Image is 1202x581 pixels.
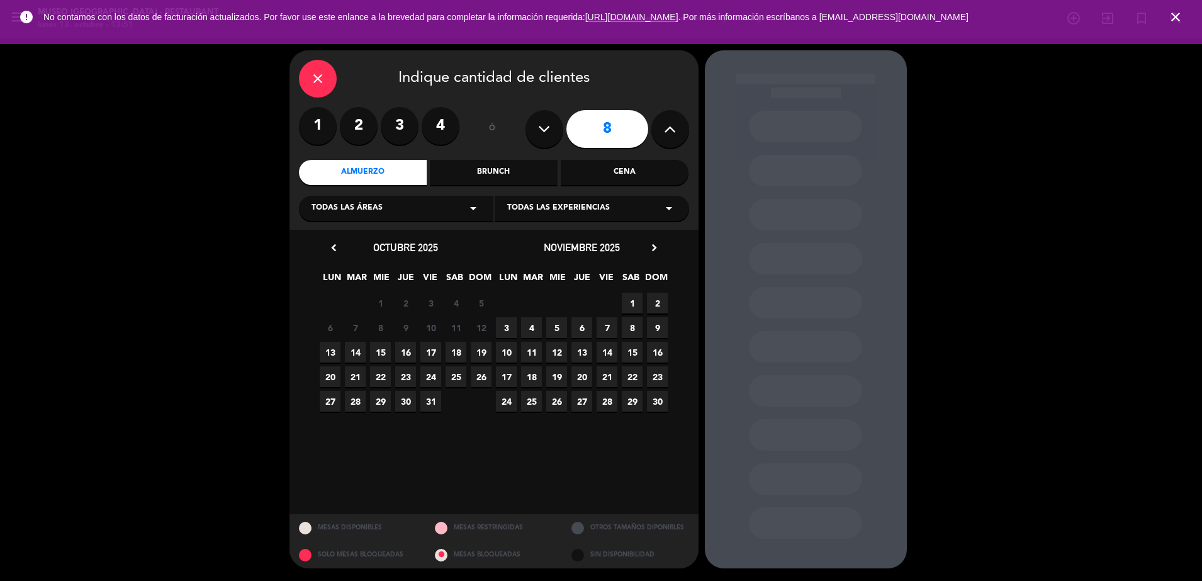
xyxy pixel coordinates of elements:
[561,160,688,185] div: Cena
[622,342,643,363] span: 15
[622,317,643,338] span: 8
[1168,9,1183,25] i: close
[43,12,969,22] span: No contamos con los datos de facturación actualizados. Por favor use este enlance a la brevedad p...
[345,366,366,387] span: 21
[597,366,617,387] span: 21
[562,541,699,568] div: SIN DISPONIBILIDAD
[622,293,643,313] span: 1
[597,317,617,338] span: 7
[547,270,568,291] span: MIE
[661,201,677,216] i: arrow_drop_down
[312,202,383,215] span: Todas las áreas
[420,293,441,313] span: 3
[471,366,491,387] span: 26
[507,202,610,215] span: Todas las experiencias
[571,317,592,338] span: 6
[299,160,427,185] div: Almuerzo
[289,541,426,568] div: SOLO MESAS BLOQUEADAS
[395,270,416,291] span: JUE
[647,366,668,387] span: 23
[521,342,542,363] span: 11
[320,317,340,338] span: 6
[322,270,342,291] span: LUN
[571,342,592,363] span: 13
[19,9,34,25] i: error
[346,270,367,291] span: MAR
[370,366,391,387] span: 22
[597,391,617,412] span: 28
[345,391,366,412] span: 28
[446,293,466,313] span: 4
[320,366,340,387] span: 20
[446,317,466,338] span: 11
[647,391,668,412] span: 30
[320,391,340,412] span: 27
[647,317,668,338] span: 9
[381,107,418,145] label: 3
[420,317,441,338] span: 10
[395,293,416,313] span: 2
[469,270,490,291] span: DOM
[562,514,699,541] div: OTROS TAMAÑOS DIPONIBLES
[289,514,426,541] div: MESAS DISPONIBLES
[420,342,441,363] span: 17
[648,241,661,254] i: chevron_right
[370,293,391,313] span: 1
[622,391,643,412] span: 29
[371,270,391,291] span: MIE
[310,71,325,86] i: close
[521,391,542,412] span: 25
[678,12,969,22] a: . Por más información escríbanos a [EMAIL_ADDRESS][DOMAIN_NAME]
[320,342,340,363] span: 13
[522,270,543,291] span: MAR
[345,342,366,363] span: 14
[471,293,491,313] span: 5
[521,366,542,387] span: 18
[345,317,366,338] span: 7
[645,270,666,291] span: DOM
[395,317,416,338] span: 9
[472,107,513,151] div: ó
[299,60,689,98] div: Indique cantidad de clientes
[496,391,517,412] span: 24
[425,541,562,568] div: MESAS BLOQUEADAS
[395,366,416,387] span: 23
[571,391,592,412] span: 27
[395,342,416,363] span: 16
[327,241,340,254] i: chevron_left
[370,317,391,338] span: 8
[622,366,643,387] span: 22
[496,317,517,338] span: 3
[647,293,668,313] span: 2
[299,107,337,145] label: 1
[597,342,617,363] span: 14
[571,366,592,387] span: 20
[446,342,466,363] span: 18
[647,342,668,363] span: 16
[430,160,558,185] div: Brunch
[444,270,465,291] span: SAB
[546,342,567,363] span: 12
[373,241,438,254] span: octubre 2025
[466,201,481,216] i: arrow_drop_down
[340,107,378,145] label: 2
[471,342,491,363] span: 19
[521,317,542,338] span: 4
[546,391,567,412] span: 26
[425,514,562,541] div: MESAS RESTRINGIDAS
[621,270,641,291] span: SAB
[420,391,441,412] span: 31
[420,366,441,387] span: 24
[496,342,517,363] span: 10
[585,12,678,22] a: [URL][DOMAIN_NAME]
[546,317,567,338] span: 5
[422,107,459,145] label: 4
[496,366,517,387] span: 17
[471,317,491,338] span: 12
[446,366,466,387] span: 25
[370,342,391,363] span: 15
[571,270,592,291] span: JUE
[395,391,416,412] span: 30
[498,270,519,291] span: LUN
[420,270,441,291] span: VIE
